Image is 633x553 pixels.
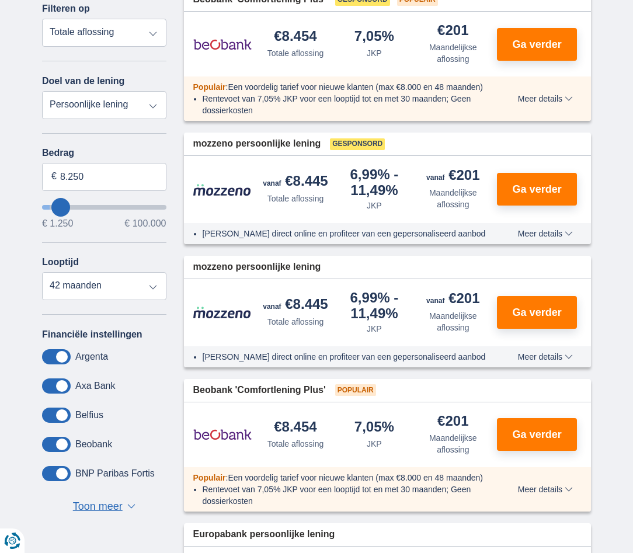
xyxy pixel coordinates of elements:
label: Doel van de lening [42,76,124,86]
span: Populair [335,384,376,396]
div: Maandelijkse aflossing [418,310,488,333]
label: Financiële instellingen [42,329,142,340]
div: €8.445 [263,297,328,314]
span: Ga verder [513,307,562,318]
label: BNP Paribas Fortis [75,468,155,479]
div: Totale aflossing [267,438,324,450]
span: Gesponsord [330,138,385,150]
img: product.pl.alt Mozzeno [193,183,252,196]
span: mozzeno persoonlijke lening [193,137,321,151]
div: Maandelijkse aflossing [418,41,488,65]
button: Meer details [509,229,582,238]
li: Rentevoet van 7,05% JKP voor een looptijd tot en met 30 maanden; Geen dossierkosten [203,93,493,116]
div: : [184,472,502,484]
span: € [51,170,57,183]
div: €8.454 [274,29,316,45]
span: Ga verder [513,429,562,440]
span: Toon meer [73,499,123,514]
span: Meer details [518,353,573,361]
span: Een voordelig tarief voor nieuwe klanten (max €8.000 en 48 maanden) [228,82,483,92]
span: Europabank persoonlijke lening [193,528,335,541]
span: mozzeno persoonlijke lening [193,260,321,274]
div: JKP [367,438,382,450]
label: Beobank [75,439,112,450]
div: €8.445 [263,174,328,190]
span: € 1.250 [42,219,73,228]
li: [PERSON_NAME] direct online en profiteer van een gepersonaliseerd aanbod [203,351,493,363]
button: Ga verder [497,28,577,61]
div: 6,99% [339,168,409,197]
div: 7,05% [354,420,394,436]
div: JKP [367,47,382,59]
div: €201 [437,23,468,39]
div: Maandelijkse aflossing [418,187,488,210]
div: Totale aflossing [267,47,324,59]
span: ▼ [127,504,135,509]
span: Populair [193,82,226,92]
div: Totale aflossing [267,316,324,328]
span: Beobank 'Comfortlening Plus' [193,384,326,397]
div: €8.454 [274,420,316,436]
div: €201 [426,291,479,308]
div: JKP [367,323,382,335]
span: Meer details [518,485,573,493]
label: Argenta [75,352,108,362]
div: 7,05% [354,29,394,45]
label: Looptijd [42,257,79,267]
span: Ga verder [513,184,562,194]
input: wantToBorrow [42,205,166,210]
img: product.pl.alt Beobank [193,30,252,59]
button: Ga verder [497,296,577,329]
li: [PERSON_NAME] direct online en profiteer van een gepersonaliseerd aanbod [203,228,493,239]
label: Axa Bank [75,381,115,391]
div: €201 [437,414,468,430]
span: Populair [193,473,226,482]
div: : [184,81,502,93]
label: Bedrag [42,148,166,158]
img: product.pl.alt Mozzeno [193,306,252,319]
button: Meer details [509,485,582,494]
label: Belfius [75,410,103,420]
span: Ga verder [513,39,562,50]
div: €201 [426,168,479,185]
li: Rentevoet van 7,05% JKP voor een looptijd tot en met 30 maanden; Geen dossierkosten [203,484,493,507]
div: Maandelijkse aflossing [418,432,488,455]
span: Een voordelig tarief voor nieuwe klanten (max €8.000 en 48 maanden) [228,473,483,482]
button: Meer details [509,352,582,361]
span: Meer details [518,229,573,238]
button: Toon meer ▼ [69,499,139,515]
img: product.pl.alt Beobank [193,420,252,449]
div: 6,99% [339,291,409,321]
span: € 100.000 [124,219,166,228]
div: Totale aflossing [267,193,324,204]
button: Ga verder [497,173,577,206]
button: Ga verder [497,418,577,451]
span: Meer details [518,95,573,103]
div: JKP [367,200,382,211]
label: Filteren op [42,4,90,14]
button: Meer details [509,94,582,103]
